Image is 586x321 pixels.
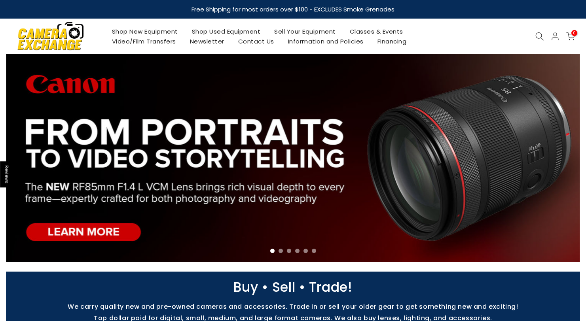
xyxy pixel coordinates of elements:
a: Sell Your Equipment [267,26,343,36]
p: Buy • Sell • Trade! [2,283,584,291]
li: Page dot 2 [279,249,283,253]
a: Shop Used Equipment [185,26,267,36]
a: Contact Us [231,36,281,46]
a: 0 [566,32,575,41]
li: Page dot 4 [295,249,300,253]
li: Page dot 3 [287,249,291,253]
li: Page dot 5 [303,249,308,253]
a: Newsletter [183,36,231,46]
a: Video/Film Transfers [105,36,183,46]
strong: Free Shipping for most orders over $100 - EXCLUDES Smoke Grenades [192,5,394,13]
a: Shop New Equipment [105,26,185,36]
li: Page dot 1 [270,249,275,253]
a: Classes & Events [343,26,410,36]
a: Information and Policies [281,36,370,46]
p: We carry quality new and pre-owned cameras and accessories. Trade in or sell your older gear to g... [2,303,584,310]
span: 0 [571,30,577,36]
li: Page dot 6 [312,249,316,253]
a: Financing [370,36,413,46]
